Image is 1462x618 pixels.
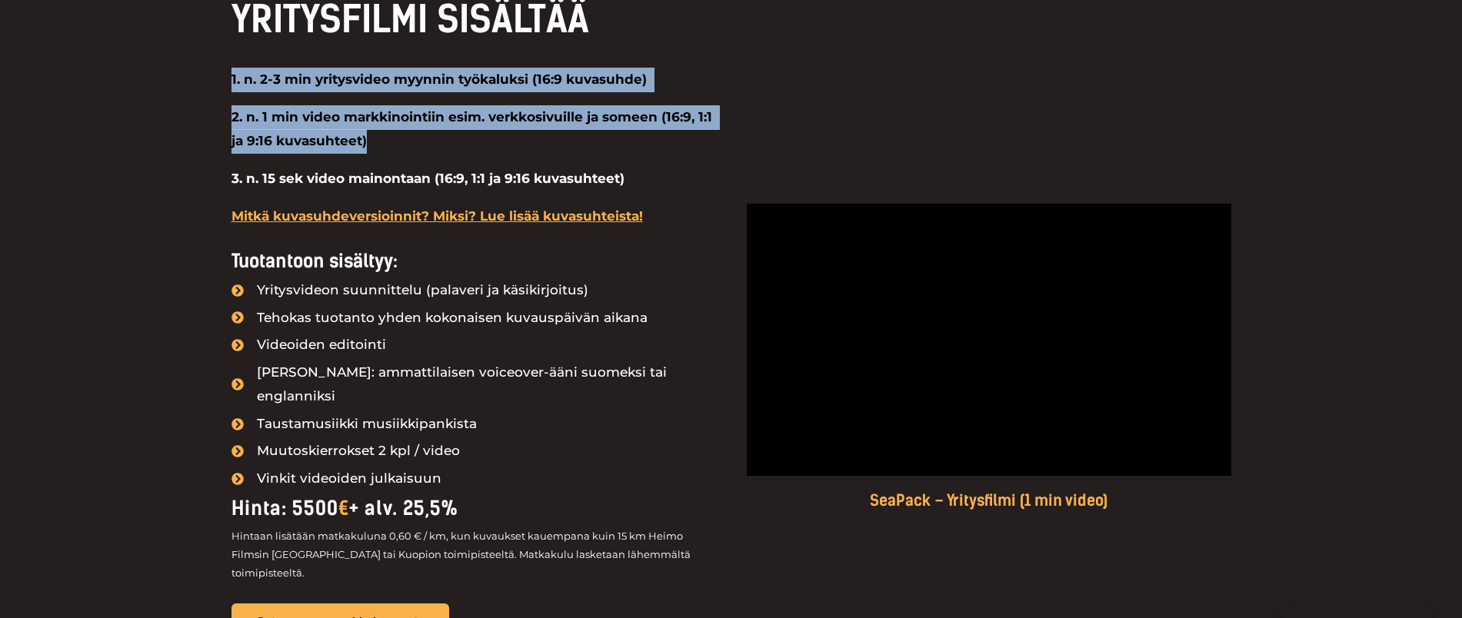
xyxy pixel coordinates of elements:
span: Taustamusiikki musiikkipankista [253,412,477,437]
strong: 3. n. 15 sek video mainontaan (16:9, 1:1 ja 9:16 kuvasuhteet) [231,171,624,186]
span: € [338,497,349,520]
strong: 2. n. 1 min video markkinointiin esim. verkkosivuille ja someen (16:9, 1:1 ja 9:16 kuvasuhteet) [231,109,712,149]
p: Hintaan lisätään matkakuluna 0,60 € / km, kun kuvaukset kauempana kuin 15 km Heimo Filmsin [GEOGR... [231,527,716,582]
span: Vinkit videoiden julkaisuun [253,467,441,491]
strong: 1. n. 2-3 min yritysvideo myynnin työkaluksi (16:9 kuvasuhde) [231,71,647,87]
h4: Tuotantoon sisältyy: [231,251,716,273]
a: Mitkä kuvasuhdeversioinnit? Miksi? Lue lisää kuvasuhteista! [231,208,643,224]
span: Videoiden editointi [253,333,386,357]
span: Tehokas tuotanto yhden kokonaisen kuvauspäivän aikana [253,306,648,331]
div: Hinta: 5500 + alv. 25,5% [231,490,716,526]
span: Muutoskierrokset 2 kpl / video [253,439,460,463]
h5: SeaPack – Yritysfilmi (1 min video) [747,491,1231,510]
span: [PERSON_NAME]: ammattilaisen voiceover-ääni suomeksi tai englanniksi [253,360,716,409]
iframe: vimeo-videosoitin [747,204,1231,476]
span: Yritysvideon suunnittelu (palaveri ja käsikirjoitus) [253,278,588,303]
